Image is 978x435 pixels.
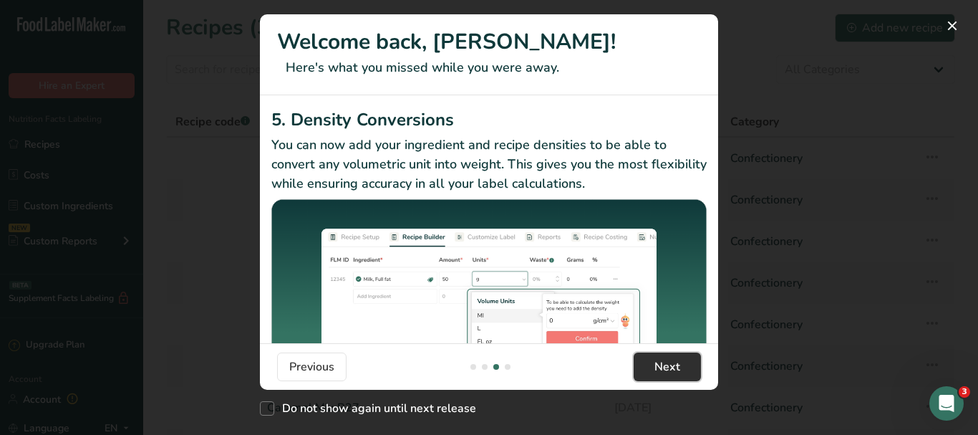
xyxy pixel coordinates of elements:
h2: 5. Density Conversions [271,107,707,133]
h1: Welcome back, [PERSON_NAME]! [277,26,701,58]
iframe: Intercom live chat [929,386,964,421]
span: Previous [289,358,334,376]
button: Previous [277,353,347,381]
span: 3 [959,386,970,398]
img: Density Conversions [271,199,707,368]
button: Next [634,353,701,381]
span: Next [654,358,680,376]
p: Here's what you missed while you were away. [277,58,701,77]
p: You can now add your ingredient and recipe densities to be able to convert any volumetric unit in... [271,135,707,193]
span: Do not show again until next release [274,401,476,416]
